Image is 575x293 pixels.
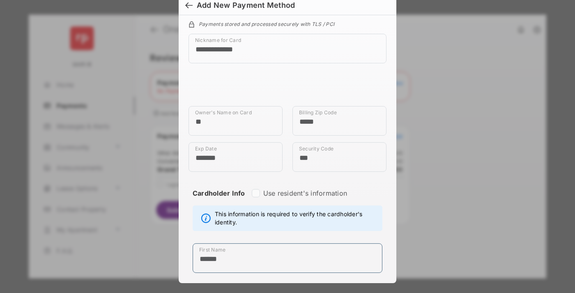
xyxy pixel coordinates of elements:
label: Use resident's information [263,189,347,197]
iframe: Credit card field [189,70,386,106]
span: This information is required to verify the cardholder's identity. [215,210,378,226]
div: Add New Payment Method [197,1,295,10]
div: Payments stored and processed securely with TLS / PCI [189,20,386,27]
strong: Cardholder Info [193,189,245,212]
